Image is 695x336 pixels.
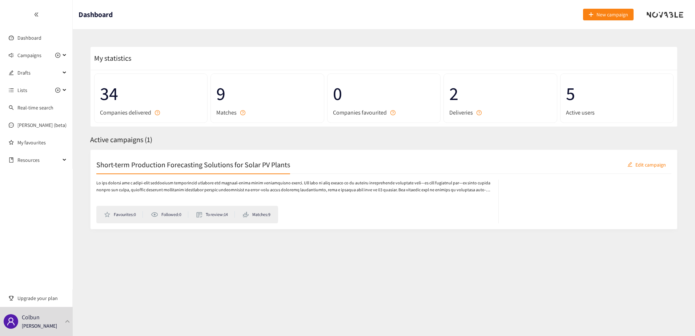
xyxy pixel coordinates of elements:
span: question-circle [390,110,395,115]
span: question-circle [477,110,482,115]
button: editEdit campaign [622,159,671,170]
span: New campaign [596,11,628,19]
span: plus-circle [55,88,60,93]
span: book [9,157,14,163]
li: Followed: 0 [151,211,188,218]
span: Active campaigns ( 1 ) [90,135,152,144]
span: 9 [216,79,318,108]
span: My statistics [91,53,131,63]
span: sound [9,53,14,58]
span: Drafts [17,65,60,80]
span: 0 [333,79,435,108]
span: Companies delivered [100,108,151,117]
span: Lists [17,83,27,97]
p: Lo ips dolorsi ame c adipi-elit seddoeiusm temporincid utlabore etd magnaal-enima minim veniamqui... [96,180,491,193]
span: user [7,317,15,326]
span: edit [9,70,14,75]
span: 5 [566,79,668,108]
span: Active users [566,108,595,117]
span: 34 [100,79,202,108]
li: Favourites: 0 [104,211,143,218]
span: Deliveries [449,108,473,117]
iframe: Chat Widget [577,257,695,336]
a: Dashboard [17,35,41,41]
span: Matches [216,108,237,117]
li: Matches: 9 [243,211,270,218]
a: Real-time search [17,104,53,111]
span: plus [588,12,594,18]
span: edit [627,162,632,168]
div: Widget de chat [577,257,695,336]
span: double-left [34,12,39,17]
p: Colbun [22,313,40,322]
span: Upgrade your plan [17,291,67,305]
span: question-circle [155,110,160,115]
a: [PERSON_NAME] (beta) [17,122,67,128]
span: Edit campaign [635,160,666,168]
li: To review: 14 [196,211,235,218]
h2: Short-term Production Forecasting Solutions for Solar PV Plants [96,159,290,169]
p: [PERSON_NAME] [22,322,57,330]
a: My favourites [17,135,67,150]
span: Resources [17,153,60,167]
button: plusNew campaign [583,9,634,20]
span: Campaigns [17,48,41,63]
span: question-circle [240,110,245,115]
span: unordered-list [9,88,14,93]
span: plus-circle [55,53,60,58]
a: Short-term Production Forecasting Solutions for Solar PV PlantseditEdit campaignLo ips dolorsi am... [90,149,678,229]
span: 2 [449,79,551,108]
span: trophy [9,296,14,301]
span: Companies favourited [333,108,387,117]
